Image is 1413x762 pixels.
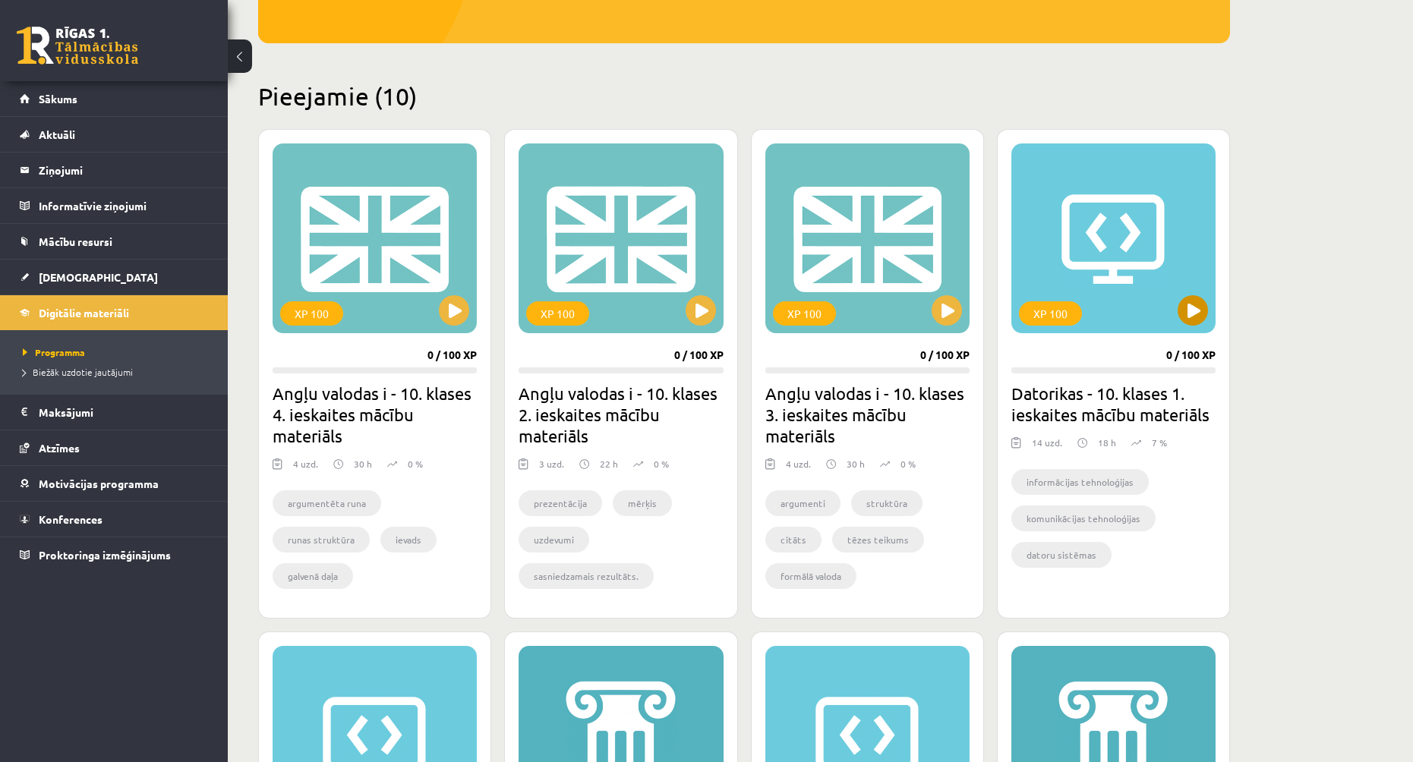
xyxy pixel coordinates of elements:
[832,527,924,553] li: tēzes teikums
[20,395,209,430] a: Maksājumi
[23,365,213,379] a: Biežāk uzdotie jautājumi
[526,301,589,326] div: XP 100
[1019,301,1082,326] div: XP 100
[600,457,618,471] p: 22 h
[1098,436,1116,449] p: 18 h
[20,224,209,259] a: Mācību resursi
[765,490,841,516] li: argumenti
[23,346,85,358] span: Programma
[354,457,372,471] p: 30 h
[1032,436,1062,458] div: 14 uzd.
[765,383,970,446] h2: Angļu valodas i - 10. klases 3. ieskaites mācību materiāls
[39,306,129,320] span: Digitālie materiāli
[39,395,209,430] legend: Maksājumi
[1152,436,1167,449] p: 7 %
[765,563,856,589] li: formālā valoda
[765,527,822,553] li: citāts
[23,345,213,359] a: Programma
[39,128,75,141] span: Aktuāli
[20,188,209,223] a: Informatīvie ziņojumi
[408,457,423,471] p: 0 %
[20,466,209,501] a: Motivācijas programma
[20,295,209,330] a: Digitālie materiāli
[654,457,669,471] p: 0 %
[1011,383,1216,425] h2: Datorikas - 10. klases 1. ieskaites mācību materiāls
[293,457,318,480] div: 4 uzd.
[20,153,209,187] a: Ziņojumi
[39,270,158,284] span: [DEMOGRAPHIC_DATA]
[273,527,370,553] li: runas struktūra
[1011,505,1156,531] li: komunikācijas tehnoloģijas
[1011,542,1112,568] li: datoru sistēmas
[613,490,672,516] li: mērķis
[20,260,209,294] a: [DEMOGRAPHIC_DATA]
[20,537,209,572] a: Proktoringa izmēģinājums
[273,490,381,516] li: argumentēta runa
[519,383,723,446] h2: Angļu valodas i - 10. klases 2. ieskaites mācību materiāls
[900,457,916,471] p: 0 %
[20,81,209,116] a: Sākums
[39,188,209,223] legend: Informatīvie ziņojumi
[39,477,159,490] span: Motivācijas programma
[773,301,836,326] div: XP 100
[1011,469,1149,495] li: informācijas tehnoloģijas
[851,490,923,516] li: struktūra
[519,563,654,589] li: sasniedzamais rezultāts.
[273,383,477,446] h2: Angļu valodas i - 10. klases 4. ieskaites mācību materiāls
[20,502,209,537] a: Konferences
[519,490,602,516] li: prezentācija
[20,117,209,152] a: Aktuāli
[539,457,564,480] div: 3 uzd.
[519,527,589,553] li: uzdevumi
[786,457,811,480] div: 4 uzd.
[39,441,80,455] span: Atzīmes
[39,512,103,526] span: Konferences
[39,153,209,187] legend: Ziņojumi
[380,527,437,553] li: ievads
[39,92,77,105] span: Sākums
[23,366,133,378] span: Biežāk uzdotie jautājumi
[20,430,209,465] a: Atzīmes
[258,81,1230,111] h2: Pieejamie (10)
[17,27,138,65] a: Rīgas 1. Tālmācības vidusskola
[39,235,112,248] span: Mācību resursi
[280,301,343,326] div: XP 100
[273,563,353,589] li: galvenā daļa
[39,548,171,562] span: Proktoringa izmēģinājums
[847,457,865,471] p: 30 h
